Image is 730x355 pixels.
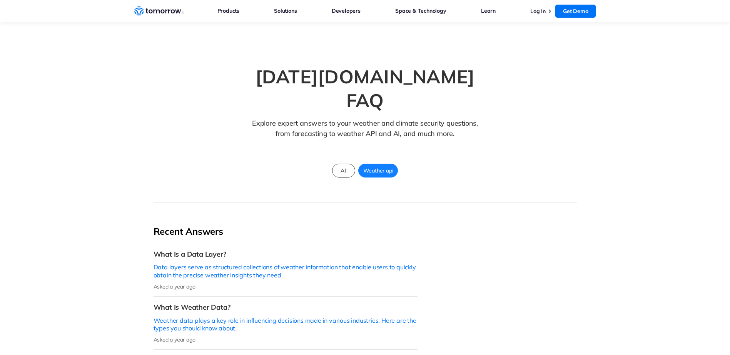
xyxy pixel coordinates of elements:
[234,65,496,113] h1: [DATE][DOMAIN_NAME] FAQ
[154,317,418,333] p: Weather data plays a key role in influencing decisions made in various industries. Here are the t...
[481,6,496,16] a: Learn
[217,6,239,16] a: Products
[395,6,446,16] a: Space & Technology
[154,336,418,343] p: Asked a year ago
[154,297,418,350] a: What Is Weather Data?Weather data plays a key role in influencing decisions made in various indus...
[134,5,184,17] a: Home link
[274,6,297,16] a: Solutions
[332,164,355,177] a: All
[154,303,418,312] h3: What Is Weather Data?
[154,263,418,279] p: Data layers serve as structured collections of weather information that enable users to quickly o...
[530,8,546,15] a: Log In
[555,5,596,18] a: Get Demo
[358,164,398,177] a: Weather api
[154,244,418,297] a: What Is a Data Layer?Data layers serve as structured collections of weather information that enab...
[359,166,398,176] span: Weather api
[154,226,418,237] h2: Recent Answers
[154,250,418,259] h3: What Is a Data Layer?
[249,118,481,151] p: Explore expert answers to your weather and climate security questions, from forecasting to weathe...
[336,166,351,176] span: All
[154,283,418,290] p: Asked a year ago
[332,6,361,16] a: Developers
